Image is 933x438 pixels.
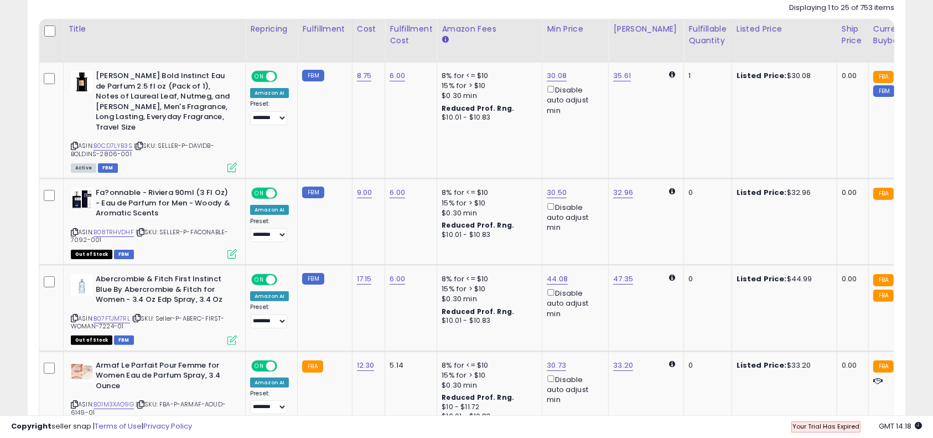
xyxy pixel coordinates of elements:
a: 6.00 [390,187,405,198]
div: Cost [357,23,381,35]
div: Listed Price [737,23,832,35]
div: Preset: [250,390,289,415]
span: ON [252,361,266,370]
div: 15% for > $10 [442,284,533,294]
div: $0.30 min [442,91,533,101]
div: 0 [688,360,723,370]
small: FBA [302,360,323,373]
b: Armaf Le Parfait Pour Femme for Women Eau de Parfum Spray, 3.4 Ounce [96,360,230,394]
b: Fa?onnable - Riviera 90ml (3 Fl Oz) - Eau de Parfum for Men - Woody & Aromatic Scents [96,188,230,221]
div: 8% for <= $10 [442,71,533,81]
a: B08TRHVDHF [94,228,134,237]
a: 30.50 [547,187,567,198]
div: Amazon AI [250,291,289,301]
span: All listings currently available for purchase on Amazon [71,163,96,173]
div: Preset: [250,303,289,328]
b: [PERSON_NAME] Bold Instinct Eau de Parfum 2.5 fl oz (Pack of 1), Notes of Laureal Leaf, Nutmeg, a... [96,71,230,135]
div: Amazon AI [250,378,289,388]
div: 5.14 [390,360,428,370]
small: FBA [873,290,894,302]
small: FBA [873,360,894,373]
b: Reduced Prof. Rng. [442,307,514,316]
div: $10.01 - $10.83 [442,113,533,122]
div: Disable auto adjust min [547,373,600,405]
a: 32.96 [613,187,633,198]
div: Repricing [250,23,293,35]
span: All listings that are currently out of stock and unavailable for purchase on Amazon [71,250,112,259]
div: Fulfillable Quantity [688,23,727,47]
a: 12.30 [357,360,375,371]
a: 6.00 [390,70,405,81]
small: Amazon Fees. [442,35,448,45]
div: 15% for > $10 [442,81,533,91]
a: B0CD7LYB3S [94,141,132,151]
div: Disable auto adjust min [547,201,600,233]
div: Current Buybox Price [873,23,930,47]
div: Disable auto adjust min [547,84,600,116]
div: $32.96 [737,188,828,198]
b: Listed Price: [737,187,787,198]
small: FBA [873,71,894,83]
span: ON [252,189,266,198]
div: 1 [688,71,723,81]
a: 8.75 [357,70,372,81]
div: Fulfillment Cost [390,23,432,47]
div: $30.08 [737,71,828,81]
span: | SKU: Seller-P-ABERC-FIRST-WOMAN-7224-01 [71,314,225,331]
span: | SKU: FBA-P-ARMAF-AOUD-6149-01 [71,400,226,416]
span: FBM [114,336,134,345]
div: 8% for <= $10 [442,360,533,370]
a: 33.20 [613,360,633,371]
div: 15% for > $10 [442,198,533,208]
div: $0.30 min [442,208,533,218]
a: 44.08 [547,274,568,285]
a: 17.15 [357,274,372,285]
small: FBA [873,274,894,286]
a: 47.35 [613,274,633,285]
div: ASIN: [71,188,237,257]
span: ON [252,275,266,285]
span: OFF [276,361,293,370]
b: Listed Price: [737,70,787,81]
div: Amazon Fees [442,23,537,35]
img: 41YxZqWQz6L._SL40_.jpg [71,360,93,383]
span: ON [252,72,266,81]
a: Privacy Policy [143,421,192,431]
div: $44.99 [737,274,828,284]
div: ASIN: [71,274,237,344]
b: Reduced Prof. Rng. [442,393,514,402]
b: Reduced Prof. Rng. [442,104,514,113]
div: 0.00 [842,71,860,81]
div: $33.20 [737,360,828,370]
div: seller snap | | [11,421,192,432]
small: FBA [873,188,894,200]
span: All listings that are currently out of stock and unavailable for purchase on Amazon [71,336,112,345]
span: OFF [276,275,293,285]
a: 9.00 [357,187,372,198]
span: | SKU: SELLER-P-FACONABLE-7092-001 [71,228,228,244]
small: FBM [302,273,324,285]
span: FBM [114,250,134,259]
a: Terms of Use [95,421,142,431]
small: FBM [302,187,324,198]
small: FBM [873,85,895,97]
div: 8% for <= $10 [442,188,533,198]
div: Displaying 1 to 25 of 753 items [789,3,894,13]
span: | SKU: SELLER-P-DAVIDB-BOLDINS-2806-001 [71,141,214,158]
div: $0.30 min [442,380,533,390]
div: Title [68,23,241,35]
img: 410BTL3NTvL._SL40_.jpg [71,188,93,210]
small: FBM [302,70,324,81]
div: Amazon AI [250,88,289,98]
img: 219fbtJEQzS._SL40_.jpg [71,274,93,296]
a: 30.73 [547,360,566,371]
a: B07FTJM7RL [94,314,130,323]
span: FBM [98,163,118,173]
div: Min Price [547,23,604,35]
div: 15% for > $10 [442,370,533,380]
div: Fulfillment [302,23,347,35]
div: 0.00 [842,360,860,370]
a: 35.61 [613,70,631,81]
b: Abercrombie & Fitch First Instinct Blue By Abercrombie & Fitch for Women - 3.4 Oz Edp Spray, 3.4 Oz [96,274,230,308]
div: ASIN: [71,71,237,171]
